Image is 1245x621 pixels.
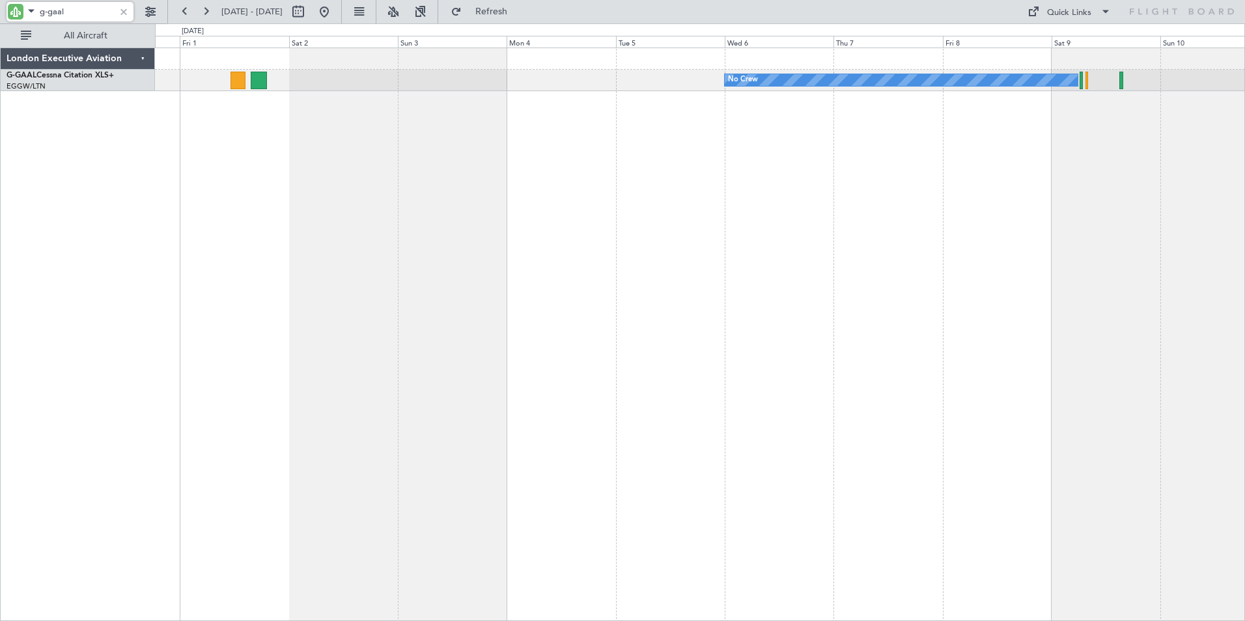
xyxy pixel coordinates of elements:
div: Sat 2 [289,36,398,48]
span: [DATE] - [DATE] [221,6,283,18]
span: Refresh [464,7,519,16]
button: Refresh [445,1,523,22]
input: A/C (Reg. or Type) [40,2,115,21]
div: Tue 5 [616,36,725,48]
div: Fri 8 [943,36,1052,48]
div: Sat 9 [1052,36,1160,48]
div: Quick Links [1047,7,1091,20]
button: Quick Links [1021,1,1117,22]
button: All Aircraft [14,25,141,46]
span: All Aircraft [34,31,137,40]
div: Mon 4 [507,36,615,48]
a: EGGW/LTN [7,81,46,91]
div: No Crew [728,70,758,90]
span: G-GAAL [7,72,36,79]
div: Wed 6 [725,36,833,48]
div: Thu 7 [833,36,942,48]
div: Fri 1 [180,36,288,48]
div: [DATE] [182,26,204,37]
div: Sun 3 [398,36,507,48]
a: G-GAALCessna Citation XLS+ [7,72,114,79]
